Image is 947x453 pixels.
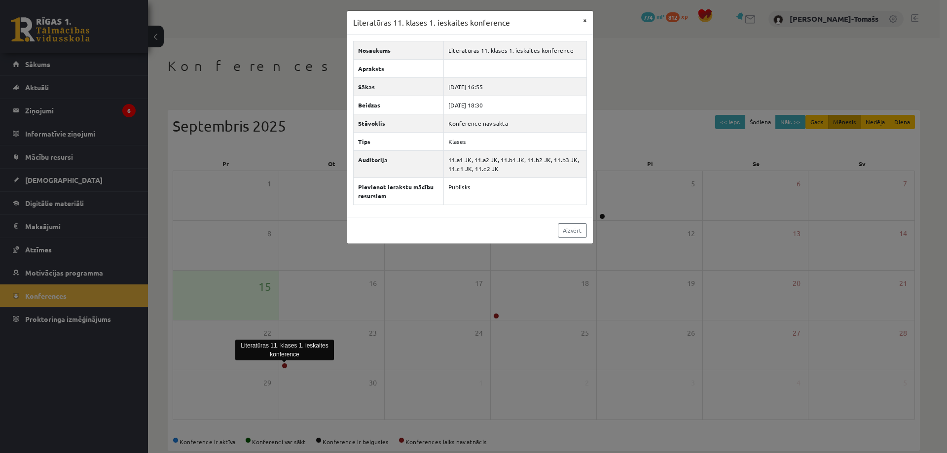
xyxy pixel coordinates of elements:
td: 11.a1 JK, 11.a2 JK, 11.b1 JK, 11.b2 JK, 11.b3 JK, 11.c1 JK, 11.c2 JK [444,150,586,177]
th: Beidzas [353,96,444,114]
th: Nosaukums [353,41,444,59]
a: Aizvērt [558,223,587,238]
th: Sākas [353,77,444,96]
div: Literatūras 11. klases 1. ieskaites konference [235,340,334,360]
th: Auditorija [353,150,444,177]
th: Pievienot ierakstu mācību resursiem [353,177,444,205]
td: Klases [444,132,586,150]
td: Konference nav sākta [444,114,586,132]
td: [DATE] 18:30 [444,96,586,114]
h3: Literatūras 11. klases 1. ieskaites konference [353,17,510,29]
th: Apraksts [353,59,444,77]
th: Tips [353,132,444,150]
button: × [577,11,593,30]
td: [DATE] 16:55 [444,77,586,96]
td: Literatūras 11. klases 1. ieskaites konference [444,41,586,59]
td: Publisks [444,177,586,205]
th: Stāvoklis [353,114,444,132]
